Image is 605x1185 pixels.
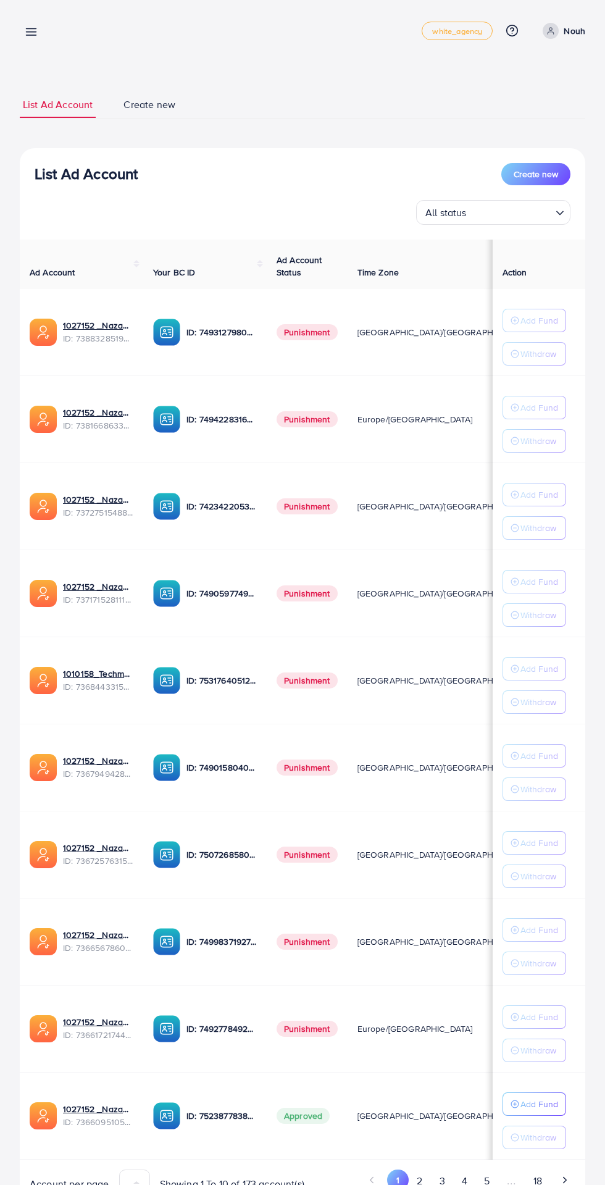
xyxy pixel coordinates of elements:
[30,319,57,346] img: ic-ads-acc.e4c84228.svg
[503,1092,566,1116] button: Add Fund
[503,1005,566,1029] button: Add Fund
[503,777,566,801] button: Withdraw
[520,1097,558,1112] p: Add Fund
[63,1103,133,1128] div: <span class='underline'>1027152 _Nazaagency_006</span></br>7366095105679261697
[63,755,133,767] a: 1027152 _Nazaagency_003
[186,586,257,601] p: ID: 7490597749134508040
[153,319,180,346] img: ic-ba-acc.ded83a64.svg
[30,667,57,694] img: ic-ads-acc.e4c84228.svg
[503,865,566,888] button: Withdraw
[538,23,585,39] a: Nouh
[63,1116,133,1128] span: ID: 7366095105679261697
[503,570,566,593] button: Add Fund
[30,1102,57,1129] img: ic-ads-acc.e4c84228.svg
[63,419,133,432] span: ID: 7381668633665093648
[277,760,338,776] span: Punishment
[357,413,473,425] span: Europe/[GEOGRAPHIC_DATA]
[357,587,529,600] span: [GEOGRAPHIC_DATA]/[GEOGRAPHIC_DATA]
[503,516,566,540] button: Withdraw
[35,165,138,183] h3: List Ad Account
[153,841,180,868] img: ic-ba-acc.ded83a64.svg
[63,406,133,432] div: <span class='underline'>1027152 _Nazaagency_023</span></br>7381668633665093648
[186,847,257,862] p: ID: 7507268580682137618
[520,574,558,589] p: Add Fund
[23,98,93,112] span: List Ad Account
[63,942,133,954] span: ID: 7366567860828749825
[63,1103,133,1115] a: 1027152 _Nazaagency_006
[503,483,566,506] button: Add Fund
[277,672,338,689] span: Punishment
[503,1126,566,1149] button: Withdraw
[153,493,180,520] img: ic-ba-acc.ded83a64.svg
[520,487,558,502] p: Add Fund
[186,934,257,949] p: ID: 7499837192777400321
[186,325,257,340] p: ID: 7493127980932333584
[63,1029,133,1041] span: ID: 7366172174454882305
[63,755,133,780] div: <span class='underline'>1027152 _Nazaagency_003</span></br>7367949428067450896
[30,841,57,868] img: ic-ads-acc.e4c84228.svg
[470,201,551,222] input: Search for option
[514,168,558,180] span: Create new
[63,319,133,345] div: <span class='underline'>1027152 _Nazaagency_019</span></br>7388328519014645761
[63,668,133,693] div: <span class='underline'>1010158_Techmanistan pk acc_1715599413927</span></br>7368443315504726017
[520,313,558,328] p: Add Fund
[63,842,133,854] a: 1027152 _Nazaagency_016
[153,266,196,278] span: Your BC ID
[357,674,529,687] span: [GEOGRAPHIC_DATA]/[GEOGRAPHIC_DATA]
[416,200,570,225] div: Search for option
[357,326,529,338] span: [GEOGRAPHIC_DATA]/[GEOGRAPHIC_DATA]
[503,603,566,627] button: Withdraw
[423,204,469,222] span: All status
[503,429,566,453] button: Withdraw
[63,506,133,519] span: ID: 7372751548805726224
[520,608,556,622] p: Withdraw
[277,1021,338,1037] span: Punishment
[501,163,570,185] button: Create new
[503,831,566,855] button: Add Fund
[277,847,338,863] span: Punishment
[503,918,566,942] button: Add Fund
[357,761,529,774] span: [GEOGRAPHIC_DATA]/[GEOGRAPHIC_DATA]
[153,928,180,955] img: ic-ba-acc.ded83a64.svg
[63,406,133,419] a: 1027152 _Nazaagency_023
[357,500,529,513] span: [GEOGRAPHIC_DATA]/[GEOGRAPHIC_DATA]
[277,1108,330,1124] span: Approved
[520,1130,556,1145] p: Withdraw
[30,1015,57,1042] img: ic-ads-acc.e4c84228.svg
[30,754,57,781] img: ic-ads-acc.e4c84228.svg
[63,580,133,606] div: <span class='underline'>1027152 _Nazaagency_04</span></br>7371715281112170513
[153,406,180,433] img: ic-ba-acc.ded83a64.svg
[186,760,257,775] p: ID: 7490158040596217873
[520,695,556,710] p: Withdraw
[564,23,585,38] p: Nouh
[520,923,558,937] p: Add Fund
[30,493,57,520] img: ic-ads-acc.e4c84228.svg
[153,580,180,607] img: ic-ba-acc.ded83a64.svg
[520,869,556,884] p: Withdraw
[186,1021,257,1036] p: ID: 7492778492849930241
[503,690,566,714] button: Withdraw
[277,324,338,340] span: Punishment
[63,668,133,680] a: 1010158_Techmanistan pk acc_1715599413927
[63,842,133,867] div: <span class='underline'>1027152 _Nazaagency_016</span></br>7367257631523782657
[422,22,493,40] a: white_agency
[63,493,133,519] div: <span class='underline'>1027152 _Nazaagency_007</span></br>7372751548805726224
[520,835,558,850] p: Add Fund
[520,661,558,676] p: Add Fund
[153,667,180,694] img: ic-ba-acc.ded83a64.svg
[503,396,566,419] button: Add Fund
[432,27,482,35] span: white_agency
[63,319,133,332] a: 1027152 _Nazaagency_019
[357,936,529,948] span: [GEOGRAPHIC_DATA]/[GEOGRAPHIC_DATA]
[520,346,556,361] p: Withdraw
[63,1016,133,1028] a: 1027152 _Nazaagency_018
[503,952,566,975] button: Withdraw
[503,657,566,680] button: Add Fund
[520,1043,556,1058] p: Withdraw
[186,673,257,688] p: ID: 7531764051207716871
[357,1110,529,1122] span: [GEOGRAPHIC_DATA]/[GEOGRAPHIC_DATA]
[357,266,399,278] span: Time Zone
[520,1010,558,1024] p: Add Fund
[357,848,529,861] span: [GEOGRAPHIC_DATA]/[GEOGRAPHIC_DATA]
[153,754,180,781] img: ic-ba-acc.ded83a64.svg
